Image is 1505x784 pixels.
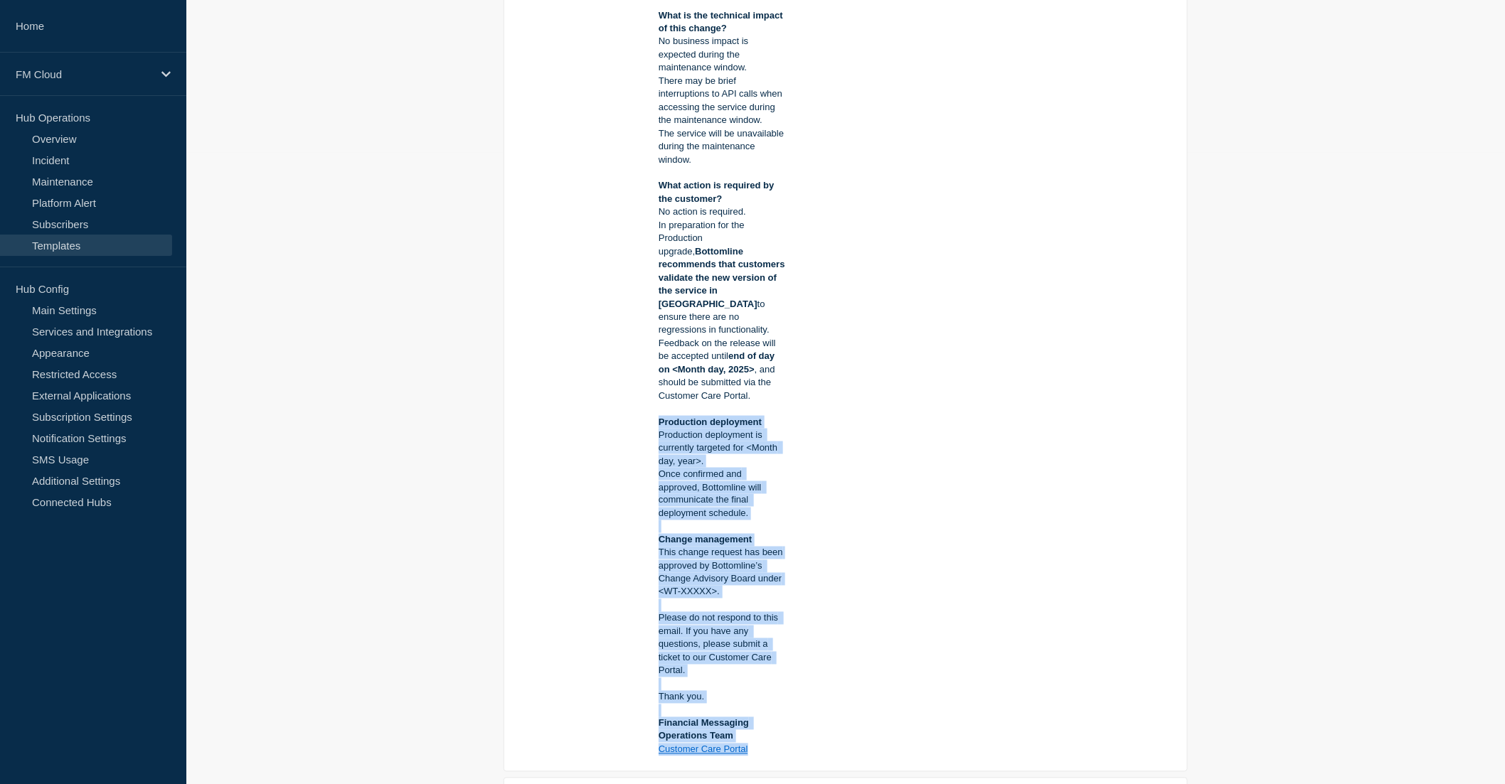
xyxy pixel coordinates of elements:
p: No business impact is expected during the maintenance window. [659,35,785,74]
p: There may be brief interruptions to API calls when accessing the service during the maintenance w... [659,75,785,127]
a: Customer Care Portal [659,744,748,755]
strong: Financial Messaging Operations Team [659,718,752,741]
strong: What action is required by the customer? [659,180,777,203]
strong: end of day on <Month day, 2025> [659,350,777,374]
p: Production deployment is currently targeted for <Month day, year>. [659,429,785,468]
strong: What is the technical impact of this change? [659,10,785,33]
strong: Bottomline recommends that customers validate the new version of the service in [GEOGRAPHIC_DATA] [659,246,787,309]
p: No action is required. [659,205,785,218]
p: Feedback on the release will be accepted until , and should be submitted via the Customer Care Po... [659,337,785,402]
strong: Change management [659,535,752,545]
p: In preparation for the Production upgrade, to ensure there are no regressions in functionality. [659,219,785,337]
p: This change request has been approved by Bottomline’s Change Advisory Board under <WT-XXXXX>. [659,547,785,599]
p: FM Cloud [16,68,152,80]
p: Once confirmed and approved, Bottomline will communicate the final deployment schedule. [659,468,785,520]
p: The service will be unavailable during the maintenance window. [659,127,785,166]
p: Thank you. [659,691,785,704]
p: Please do not respond to this email. If you have any questions, please submit a ticket to our Cus... [659,612,785,677]
strong: Production deployment [659,417,762,427]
